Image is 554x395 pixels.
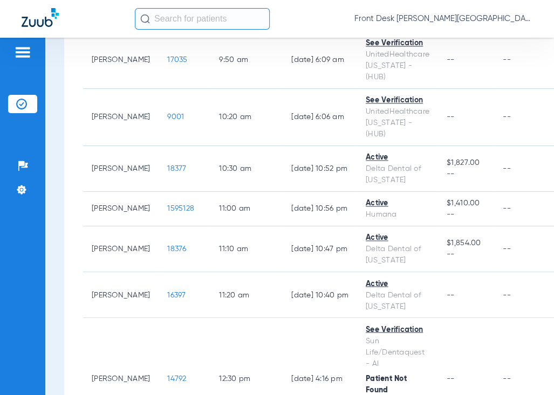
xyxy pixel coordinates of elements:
[366,278,429,289] div: Active
[135,8,270,30] input: Search for patients
[366,375,407,393] span: Patient Not Found
[366,152,429,163] div: Active
[447,238,485,249] span: $1,854.00
[366,49,429,83] div: UnitedHealthcare [US_STATE] - (HUB)
[500,343,554,395] iframe: Chat Widget
[83,32,159,89] td: [PERSON_NAME]
[366,38,429,49] div: See Verification
[366,244,429,266] div: Delta Dental of [US_STATE]
[140,14,150,24] img: Search Icon
[366,335,429,369] div: Sun Life/Dentaquest - AI
[366,95,429,106] div: See Verification
[283,32,357,89] td: [DATE] 6:09 AM
[447,169,485,180] span: --
[83,89,159,146] td: [PERSON_NAME]
[283,192,357,226] td: [DATE] 10:56 PM
[366,289,429,312] div: Delta Dental of [US_STATE]
[447,56,455,64] span: --
[14,46,31,59] img: hamburger-icon
[447,113,455,121] span: --
[167,165,186,172] span: 18377
[167,56,187,64] span: 17035
[366,163,429,186] div: Delta Dental of [US_STATE]
[283,89,357,146] td: [DATE] 6:06 AM
[366,209,429,220] div: Humana
[210,32,283,89] td: 9:50 AM
[283,272,357,318] td: [DATE] 10:40 PM
[366,232,429,244] div: Active
[366,198,429,209] div: Active
[167,291,186,299] span: 16397
[83,146,159,192] td: [PERSON_NAME]
[366,106,429,140] div: UnitedHealthcare [US_STATE] - (HUB)
[283,226,357,272] td: [DATE] 10:47 PM
[447,249,485,260] span: --
[167,245,186,253] span: 18376
[283,146,357,192] td: [DATE] 10:52 PM
[447,198,485,209] span: $1,410.00
[83,226,159,272] td: [PERSON_NAME]
[210,192,283,226] td: 11:00 AM
[167,205,194,212] span: 1595128
[447,157,485,169] span: $1,827.00
[447,209,485,220] span: --
[447,291,455,299] span: --
[447,375,455,382] span: --
[366,324,429,335] div: See Verification
[210,146,283,192] td: 10:30 AM
[210,89,283,146] td: 10:20 AM
[210,272,283,318] td: 11:20 AM
[22,8,59,27] img: Zuub Logo
[354,13,532,24] span: Front Desk [PERSON_NAME][GEOGRAPHIC_DATA] - [PERSON_NAME][GEOGRAPHIC_DATA] | My Community Dental ...
[167,113,184,121] span: 9001
[83,272,159,318] td: [PERSON_NAME]
[210,226,283,272] td: 11:10 AM
[167,375,186,382] span: 14792
[83,192,159,226] td: [PERSON_NAME]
